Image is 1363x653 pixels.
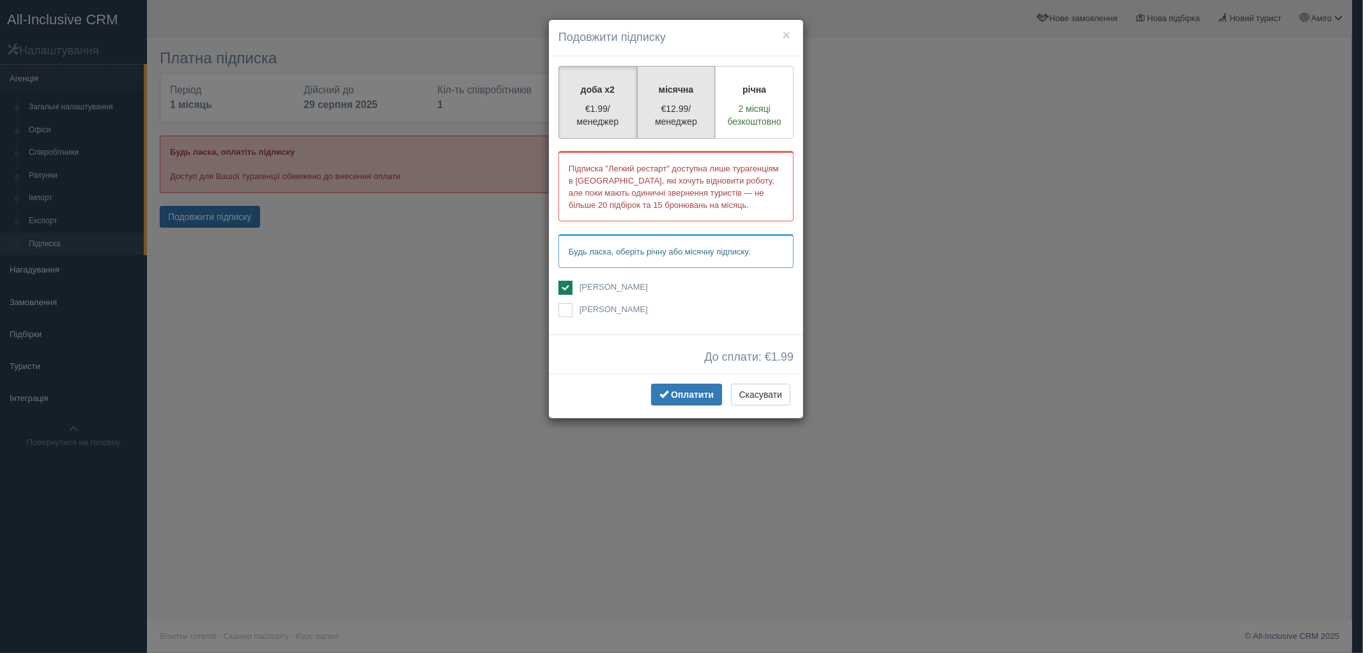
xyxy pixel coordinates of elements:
button: Оплатити [651,384,722,405]
span: [PERSON_NAME] [580,304,648,314]
span: Оплатити [671,389,714,400]
span: До сплати: € [704,351,794,364]
p: річна [723,83,785,96]
span: 1.99 [771,350,794,363]
button: Скасувати [731,384,790,405]
span: [PERSON_NAME] [580,282,648,292]
p: 2 місяці безкоштовно [723,102,785,128]
p: Будь ласка, оберіть річну або місячну підписку. [558,234,794,268]
p: місячна [645,83,707,96]
button: × [783,28,790,42]
h4: Подовжити підписку [558,29,794,46]
p: Підписка "Легкий рестарт" доступна лише турагенціям в [GEOGRAPHIC_DATA], які хочуть відновити роб... [558,151,794,221]
p: €12.99/менеджер [645,102,707,128]
p: €1.99/менеджер [567,102,629,128]
p: доба x2 [567,83,629,96]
